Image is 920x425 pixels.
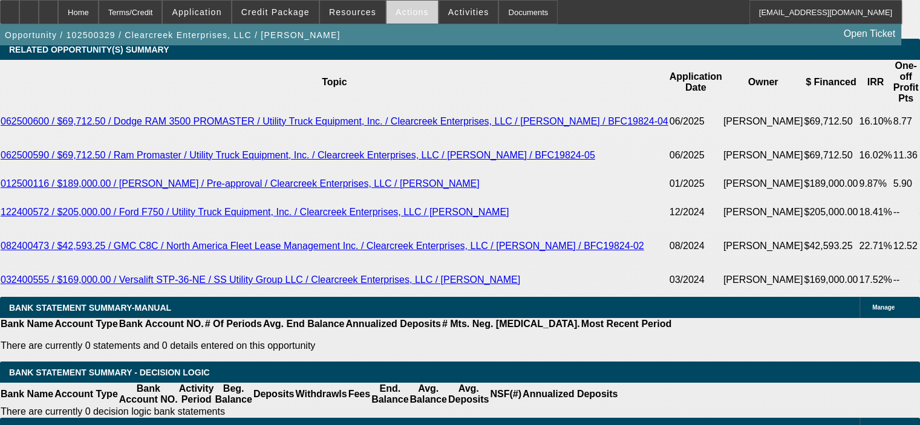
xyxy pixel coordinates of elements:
td: 16.02% [858,138,892,172]
th: Fees [348,383,371,406]
span: BANK STATEMENT SUMMARY-MANUAL [9,303,171,313]
th: # Mts. Neg. [MEDICAL_DATA]. [442,318,581,330]
td: [PERSON_NAME] [723,138,804,172]
td: 16.10% [858,105,892,138]
td: 18.41% [858,195,892,229]
td: 03/2024 [669,263,723,297]
th: Annualized Deposits [345,318,441,330]
button: Actions [387,1,438,24]
span: Manage [872,304,895,311]
span: Activities [448,7,489,17]
th: Account Type [54,318,119,330]
span: Credit Package [241,7,310,17]
span: RELATED OPPORTUNITY(S) SUMMARY [9,45,169,54]
th: Avg. Balance [409,383,447,406]
td: [PERSON_NAME] [723,172,804,195]
a: 062500590 / $69,712.50 / Ram Promaster / Utility Truck Equipment, Inc. / Clearcreek Enterprises, ... [1,150,595,160]
span: Application [172,7,221,17]
th: Activity Period [178,383,215,406]
td: 22.71% [858,229,892,263]
button: Activities [439,1,498,24]
p: There are currently 0 statements and 0 details entered on this opportunity [1,340,671,351]
th: One-off Profit Pts [893,60,919,105]
th: Withdrawls [295,383,347,406]
th: IRR [858,60,892,105]
a: 032400555 / $169,000.00 / Versalift STP-36-NE / SS Utility Group LLC / Clearcreek Enterprises, LL... [1,274,520,285]
th: Beg. Balance [214,383,252,406]
th: # Of Periods [204,318,263,330]
a: 062500600 / $69,712.50 / Dodge RAM 3500 PROMASTER / Utility Truck Equipment, Inc. / Clearcreek En... [1,116,668,126]
th: Most Recent Period [581,318,672,330]
td: 12/2024 [669,195,723,229]
th: Annualized Deposits [522,383,618,406]
td: 01/2025 [669,172,723,195]
th: Bank Account NO. [119,318,204,330]
td: 12.52 [893,229,919,263]
td: 9.87% [858,172,892,195]
th: Avg. End Balance [263,318,345,330]
button: Resources [320,1,385,24]
th: Bank Account NO. [119,383,178,406]
a: 082400473 / $42,593.25 / GMC C8C / North America Fleet Lease Management Inc. / Clearcreek Enterpr... [1,241,644,251]
td: $69,712.50 [803,105,858,138]
td: 06/2025 [669,138,723,172]
button: Credit Package [232,1,319,24]
th: Application Date [669,60,723,105]
td: $189,000.00 [803,172,858,195]
td: 17.52% [858,263,892,297]
td: 08/2024 [669,229,723,263]
a: 122400572 / $205,000.00 / Ford F750 / Utility Truck Equipment, Inc. / Clearcreek Enterprises, LLC... [1,207,509,217]
td: [PERSON_NAME] [723,105,804,138]
span: Opportunity / 102500329 / Clearcreek Enterprises, LLC / [PERSON_NAME] [5,30,341,40]
th: Owner [723,60,804,105]
th: Account Type [54,383,119,406]
td: [PERSON_NAME] [723,229,804,263]
td: [PERSON_NAME] [723,195,804,229]
td: 11.36 [893,138,919,172]
td: $169,000.00 [803,263,858,297]
th: Avg. Deposits [448,383,490,406]
span: Actions [396,7,429,17]
span: Bank Statement Summary - Decision Logic [9,368,210,377]
td: $42,593.25 [803,229,858,263]
th: End. Balance [371,383,409,406]
th: Deposits [253,383,295,406]
th: $ Financed [803,60,858,105]
a: Open Ticket [839,24,900,44]
button: Application [163,1,230,24]
td: -- [893,263,919,297]
td: [PERSON_NAME] [723,263,804,297]
span: Resources [329,7,376,17]
td: 5.90 [893,172,919,195]
td: -- [893,195,919,229]
td: $205,000.00 [803,195,858,229]
a: 012500116 / $189,000.00 / [PERSON_NAME] / Pre-approval / Clearcreek Enterprises, LLC / [PERSON_NAME] [1,178,479,189]
td: $69,712.50 [803,138,858,172]
td: 06/2025 [669,105,723,138]
td: 8.77 [893,105,919,138]
th: NSF(#) [489,383,522,406]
